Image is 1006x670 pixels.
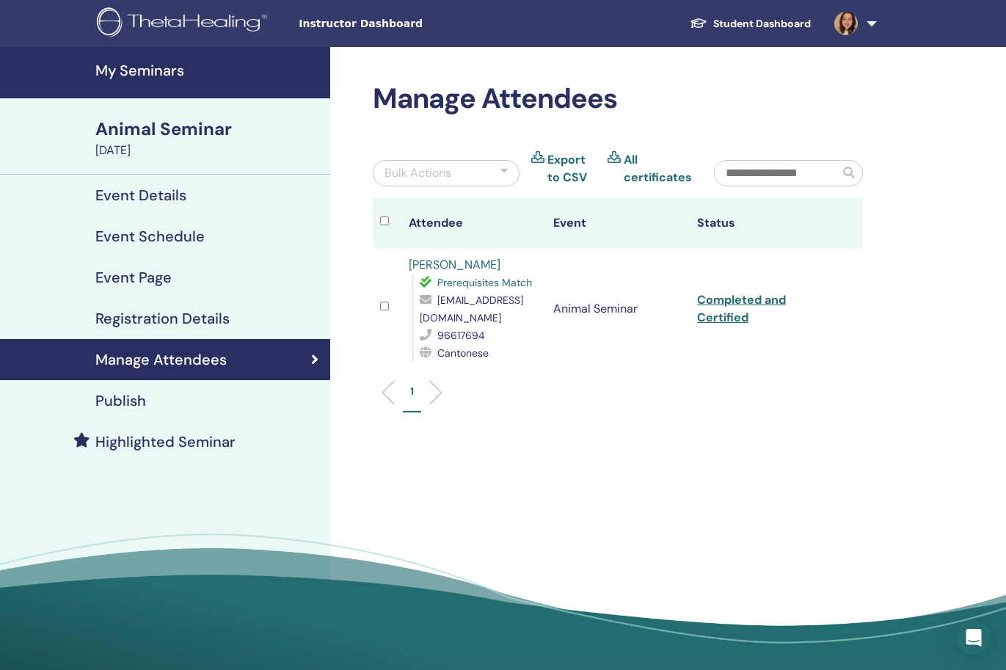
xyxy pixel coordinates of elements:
div: Open Intercom Messenger [956,620,991,655]
h4: Event Schedule [95,227,205,245]
h4: Publish [95,392,146,409]
a: Animal Seminar[DATE] [87,117,330,159]
a: Export to CSV [547,151,596,186]
th: Attendee [401,198,545,249]
a: Student Dashboard [678,10,823,37]
p: 1 [410,384,414,399]
a: All certificates [624,151,692,186]
h2: Manage Attendees [373,82,863,116]
td: Animal Seminar [546,249,690,369]
div: Animal Seminar [95,117,321,142]
a: [PERSON_NAME] [409,257,500,272]
span: Cantonese [437,346,489,360]
div: Bulk Actions [384,164,451,182]
span: 96617694 [437,329,485,342]
h4: Event Page [95,269,172,286]
a: Completed and Certified [697,292,786,325]
span: Prerequisites Match [437,276,532,289]
h4: Registration Details [95,310,230,327]
span: [EMAIL_ADDRESS][DOMAIN_NAME] [420,294,523,324]
th: Event [546,198,690,249]
img: logo.png [97,7,272,40]
h4: My Seminars [95,62,321,79]
img: graduation-cap-white.svg [690,17,707,29]
div: [DATE] [95,142,321,159]
h4: Event Details [95,186,186,204]
h4: Highlighted Seminar [95,433,236,451]
span: Instructor Dashboard [299,16,519,32]
h4: Manage Attendees [95,351,227,368]
img: default.jpg [834,12,858,35]
th: Status [690,198,834,249]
